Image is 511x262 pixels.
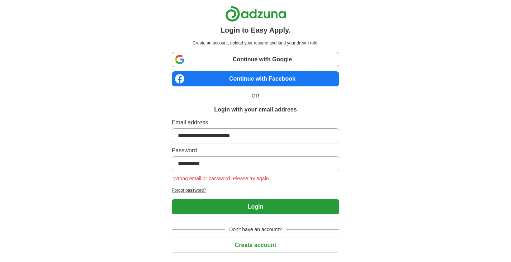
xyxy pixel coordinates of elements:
[225,226,286,233] span: Don't have an account?
[173,40,338,46] p: Create an account, upload your resume and land your dream role.
[172,146,339,155] label: Password
[172,199,339,214] button: Login
[172,176,272,181] span: Wrong email or password. Please try again.
[225,6,286,22] img: Adzuna logo
[221,25,291,35] h1: Login to Easy Apply.
[172,118,339,127] label: Email address
[214,105,297,114] h1: Login with your email address
[172,71,339,86] a: Continue with Facebook
[172,52,339,67] a: Continue with Google
[172,242,339,248] a: Create account
[172,238,339,253] button: Create account
[247,92,264,100] span: OR
[172,187,339,194] a: Forgot password?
